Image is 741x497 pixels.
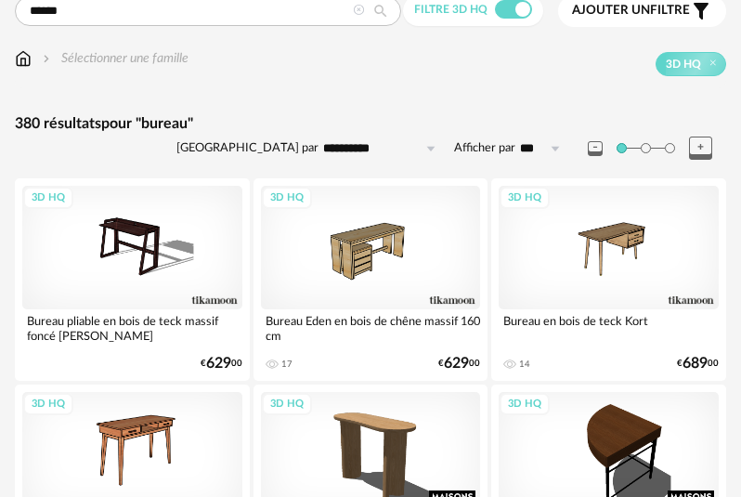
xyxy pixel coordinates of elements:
[22,309,242,347] div: Bureau pliable en bois de teck massif foncé [PERSON_NAME]
[39,49,54,68] img: svg+xml;base64,PHN2ZyB3aWR0aD0iMTYiIGhlaWdodD0iMTYiIHZpZXdCb3g9IjAgMCAxNiAxNiIgZmlsbD0ibm9uZSIgeG...
[39,49,188,68] div: Sélectionner une famille
[572,4,650,17] span: Ajouter un
[23,187,73,210] div: 3D HQ
[682,358,708,370] span: 689
[500,187,550,210] div: 3D HQ
[23,393,73,416] div: 3D HQ
[261,309,481,347] div: Bureau Eden en bois de chêne massif 160 cm
[454,140,515,156] label: Afficher par
[438,358,480,370] div: € 00
[500,393,550,416] div: 3D HQ
[414,4,487,15] span: Filtre 3D HQ
[15,114,726,134] div: 380 résultats
[262,393,312,416] div: 3D HQ
[101,116,193,131] span: pour "bureau"
[206,358,231,370] span: 629
[677,358,719,370] div: € 00
[444,358,469,370] span: 629
[281,359,292,370] div: 17
[666,57,701,72] span: 3D HQ
[176,140,318,156] label: [GEOGRAPHIC_DATA] par
[262,187,312,210] div: 3D HQ
[15,178,250,381] a: 3D HQ Bureau pliable en bois de teck massif foncé [PERSON_NAME] €62900
[15,49,32,68] img: svg+xml;base64,PHN2ZyB3aWR0aD0iMTYiIGhlaWdodD0iMTciIHZpZXdCb3g9IjAgMCAxNiAxNyIgZmlsbD0ibm9uZSIgeG...
[201,358,242,370] div: € 00
[491,178,726,381] a: 3D HQ Bureau en bois de teck Kort 14 €68900
[499,309,719,347] div: Bureau en bois de teck Kort
[572,3,690,19] span: filtre
[519,359,530,370] div: 14
[253,178,488,381] a: 3D HQ Bureau Eden en bois de chêne massif 160 cm 17 €62900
